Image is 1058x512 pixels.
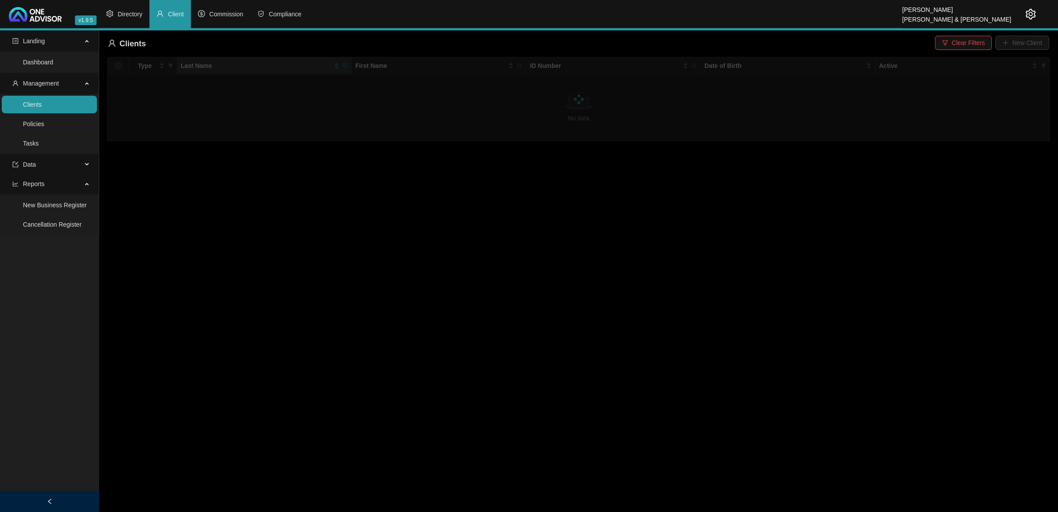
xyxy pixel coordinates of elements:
[269,11,302,18] span: Compliance
[23,120,44,127] a: Policies
[23,140,39,147] a: Tasks
[902,2,1011,12] div: [PERSON_NAME]
[23,59,53,66] a: Dashboard
[156,10,164,17] span: user
[106,10,113,17] span: setting
[12,181,19,187] span: line-chart
[257,10,264,17] span: safety
[952,38,985,48] span: Clear Filters
[23,80,59,87] span: Management
[168,11,184,18] span: Client
[119,39,146,48] span: Clients
[902,12,1011,22] div: [PERSON_NAME] & [PERSON_NAME]
[12,161,19,168] span: import
[23,37,45,45] span: Landing
[108,39,116,47] span: user
[23,202,87,209] a: New Business Register
[935,36,992,50] button: Clear Filters
[23,180,45,187] span: Reports
[12,38,19,44] span: profile
[118,11,142,18] span: Directory
[23,221,82,228] a: Cancellation Register
[75,15,97,25] span: v1.9.5
[209,11,243,18] span: Commission
[942,40,948,46] span: filter
[47,498,53,505] span: left
[23,101,42,108] a: Clients
[12,80,19,86] span: user
[1025,9,1036,19] span: setting
[23,161,36,168] span: Data
[9,7,62,22] img: 2df55531c6924b55f21c4cf5d4484680-logo-light.svg
[995,36,1049,50] button: New Client
[198,10,205,17] span: dollar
